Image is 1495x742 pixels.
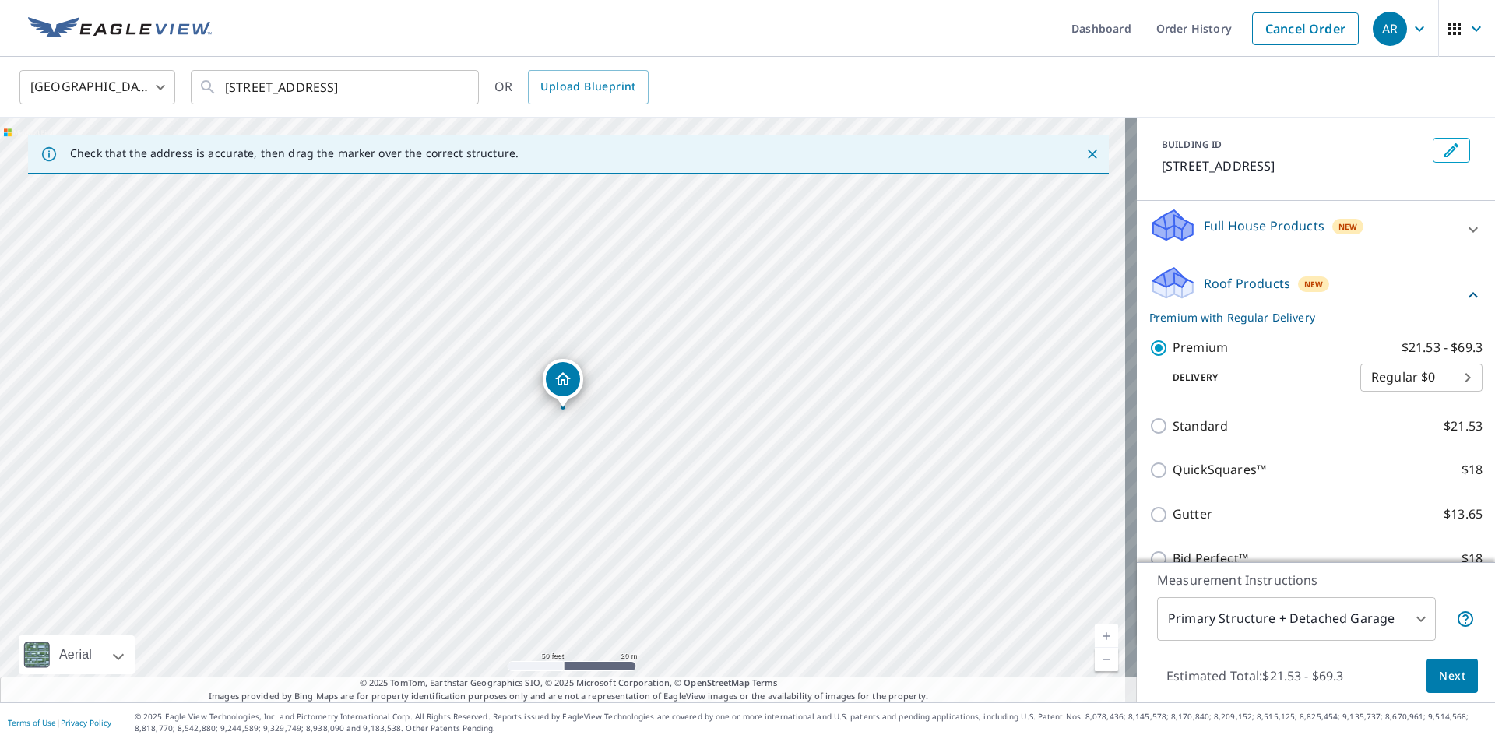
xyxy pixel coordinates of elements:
[1162,156,1426,175] p: [STREET_ADDRESS]
[1173,505,1212,524] p: Gutter
[1402,338,1483,357] p: $21.53 - $69.3
[225,65,447,109] input: Search by address or latitude-longitude
[135,711,1487,734] p: © 2025 Eagle View Technologies, Inc. and Pictometry International Corp. All Rights Reserved. Repo...
[684,677,749,688] a: OpenStreetMap
[1462,460,1483,480] p: $18
[1433,138,1470,163] button: Edit building 1
[1154,659,1356,693] p: Estimated Total: $21.53 - $69.3
[8,717,56,728] a: Terms of Use
[543,359,583,407] div: Dropped pin, building 1, Residential property, 2478 18th Ave Friendship, WI 53934
[1360,356,1483,399] div: Regular $0
[1095,648,1118,671] a: Current Level 19, Zoom Out
[19,635,135,674] div: Aerial
[528,70,648,104] a: Upload Blueprint
[1304,278,1324,290] span: New
[1082,144,1103,164] button: Close
[1426,659,1478,694] button: Next
[494,70,649,104] div: OR
[752,677,778,688] a: Terms
[1173,549,1248,568] p: Bid Perfect™
[1157,597,1436,641] div: Primary Structure + Detached Garage
[28,17,212,40] img: EV Logo
[1462,549,1483,568] p: $18
[1173,417,1228,436] p: Standard
[61,717,111,728] a: Privacy Policy
[8,718,111,727] p: |
[1149,265,1483,325] div: Roof ProductsNewPremium with Regular Delivery
[19,65,175,109] div: [GEOGRAPHIC_DATA]
[1456,610,1475,628] span: Your report will include the primary structure and a detached garage if one exists.
[1373,12,1407,46] div: AR
[1252,12,1359,45] a: Cancel Order
[1173,338,1228,357] p: Premium
[1157,571,1475,589] p: Measurement Instructions
[1149,371,1360,385] p: Delivery
[1444,417,1483,436] p: $21.53
[70,146,519,160] p: Check that the address is accurate, then drag the marker over the correct structure.
[1338,220,1358,233] span: New
[1439,666,1465,686] span: Next
[1149,207,1483,251] div: Full House ProductsNew
[1204,216,1324,235] p: Full House Products
[360,677,778,690] span: © 2025 TomTom, Earthstar Geographics SIO, © 2025 Microsoft Corporation, ©
[1444,505,1483,524] p: $13.65
[1149,309,1464,325] p: Premium with Regular Delivery
[540,77,635,97] span: Upload Blueprint
[55,635,97,674] div: Aerial
[1095,624,1118,648] a: Current Level 19, Zoom In
[1173,460,1266,480] p: QuickSquares™
[1204,274,1290,293] p: Roof Products
[1162,138,1222,151] p: BUILDING ID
